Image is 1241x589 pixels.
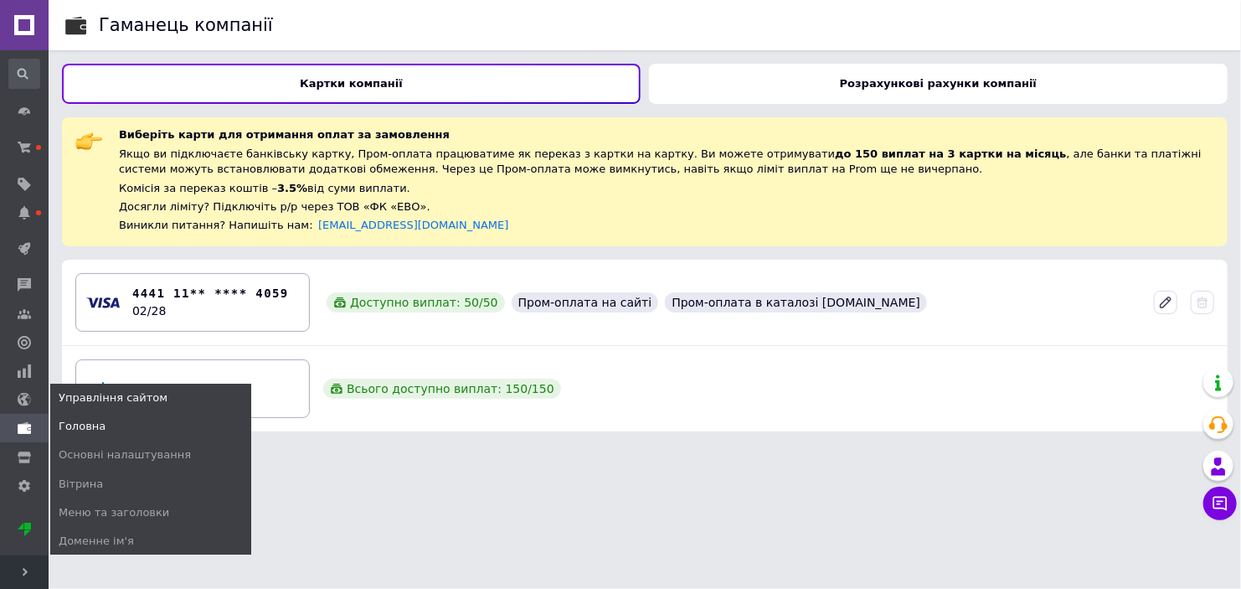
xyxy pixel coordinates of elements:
[1203,487,1237,520] button: Чат з покупцем
[86,364,299,414] div: Додати картку
[59,477,103,492] span: Вітрина
[59,447,191,462] span: Основні налаштування
[50,499,251,527] a: Меню та заголовки
[835,147,1066,160] span: до 150 виплат на 3 картки на місяць
[512,292,659,313] div: Пром-оплата на сайті
[50,470,251,499] a: Вітрина
[119,128,450,141] span: Виберіть карти для отримання оплат за замовлення
[59,390,167,406] span: Управління сайтом
[119,218,1214,233] div: Виникли питання? Напишіть нам:
[99,17,273,34] div: Гаманець компанії
[119,181,1214,197] div: Комісія за переказ коштів – від суми виплати.
[59,419,106,434] span: Головна
[327,292,505,313] div: Доступно виплат: 50 / 50
[119,147,1214,178] div: Якщо ви підключаєте банківську картку, Пром-оплата працюватиме як переказ з картки на картку. Ви ...
[50,527,251,555] a: Доменне ім'я
[50,412,251,441] a: Головна
[840,77,1037,90] b: Розрахункові рахунки компанії
[119,199,1214,214] div: Досягли ліміту? Підключіть р/р через ТОВ «ФК «ЕВО».
[59,505,169,520] span: Меню та заголовки
[323,379,561,399] div: Всього доступно виплат: 150 / 150
[277,182,307,194] span: 3.5%
[665,292,927,313] div: Пром-оплата в каталозі [DOMAIN_NAME]
[132,304,166,318] time: 02/28
[50,441,251,469] a: Основні налаштування
[75,127,102,154] img: :point_right:
[59,534,134,549] span: Доменне ім'я
[300,77,403,90] b: Картки компанії
[318,219,508,231] a: [EMAIL_ADDRESS][DOMAIN_NAME]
